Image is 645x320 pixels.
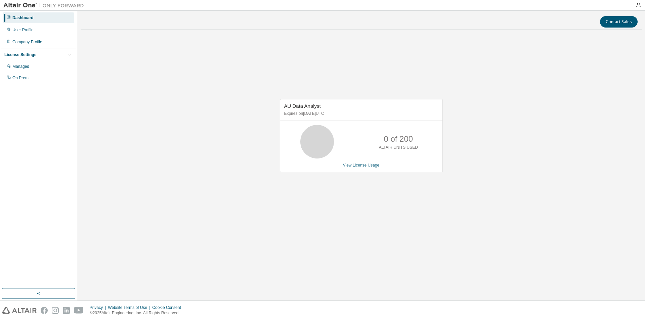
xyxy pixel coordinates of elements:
[90,310,185,316] p: © 2025 Altair Engineering, Inc. All Rights Reserved.
[12,75,29,81] div: On Prem
[379,145,418,150] p: ALTAIR UNITS USED
[12,27,34,33] div: User Profile
[2,307,37,314] img: altair_logo.svg
[4,52,36,57] div: License Settings
[343,163,380,168] a: View License Usage
[152,305,185,310] div: Cookie Consent
[41,307,48,314] img: facebook.svg
[90,305,108,310] div: Privacy
[12,39,42,45] div: Company Profile
[12,15,34,20] div: Dashboard
[52,307,59,314] img: instagram.svg
[74,307,84,314] img: youtube.svg
[600,16,638,28] button: Contact Sales
[284,111,437,117] p: Expires on [DATE] UTC
[284,103,321,109] span: AU Data Analyst
[63,307,70,314] img: linkedin.svg
[3,2,87,9] img: Altair One
[12,64,29,69] div: Managed
[384,133,413,145] p: 0 of 200
[108,305,152,310] div: Website Terms of Use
